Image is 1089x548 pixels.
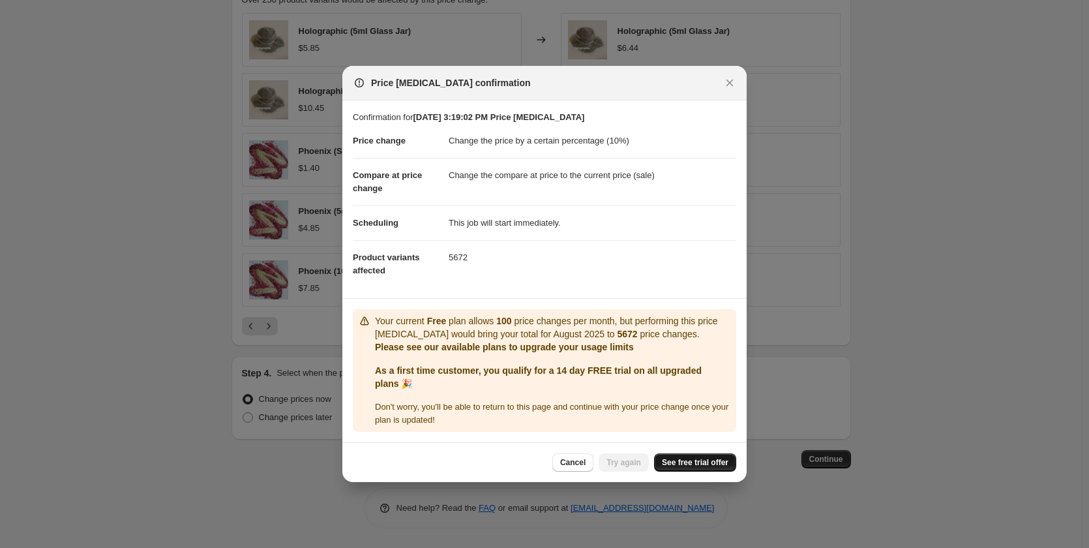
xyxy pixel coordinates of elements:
span: Price change [353,136,406,145]
button: Cancel [552,453,593,472]
dd: 5672 [449,240,736,275]
b: Free [427,316,447,326]
span: Scheduling [353,218,398,228]
p: Your current plan allows price changes per month, but performing this price [MEDICAL_DATA] would ... [375,314,731,341]
span: Price [MEDICAL_DATA] confirmation [371,76,531,89]
b: [DATE] 3:19:02 PM Price [MEDICAL_DATA] [413,112,584,122]
b: 5672 [618,329,638,339]
p: Please see our available plans to upgrade your usage limits [375,341,731,354]
span: See free trial offer [662,457,728,468]
button: Close [721,74,739,92]
span: Compare at price change [353,170,422,193]
dd: Change the price by a certain percentage (10%) [449,124,736,158]
span: Cancel [560,457,586,468]
b: 100 [496,316,511,326]
a: See free trial offer [654,453,736,472]
span: Product variants affected [353,252,420,275]
span: Don ' t worry, you ' ll be able to return to this page and continue with your price change once y... [375,402,728,425]
b: As a first time customer, you qualify for a 14 day FREE trial on all upgraded plans 🎉 [375,365,702,389]
dd: This job will start immediately. [449,205,736,240]
dd: Change the compare at price to the current price (sale) [449,158,736,192]
p: Confirmation for [353,111,736,124]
